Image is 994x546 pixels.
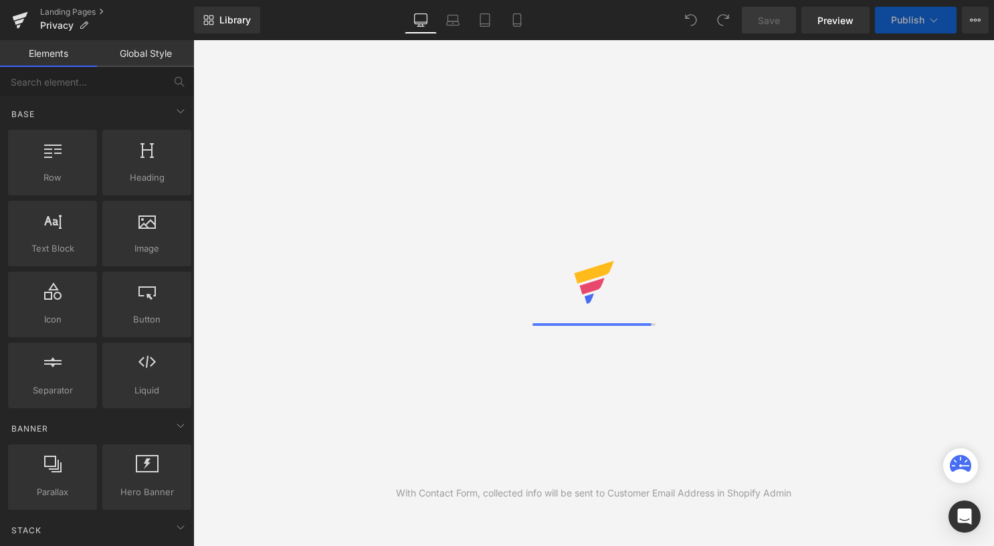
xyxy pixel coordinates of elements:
span: Publish [891,15,924,25]
span: Parallax [12,485,93,499]
span: Heading [106,171,187,185]
span: Button [106,312,187,327]
button: Redo [710,7,736,33]
span: Library [219,14,251,26]
a: Tablet [469,7,501,33]
a: Preview [801,7,870,33]
button: More [962,7,989,33]
span: Liquid [106,383,187,397]
a: Mobile [501,7,533,33]
span: Icon [12,312,93,327]
span: Hero Banner [106,485,187,499]
button: Undo [678,7,704,33]
span: Base [10,108,36,120]
span: Preview [817,13,854,27]
div: Open Intercom Messenger [949,500,981,533]
a: Landing Pages [40,7,194,17]
div: With Contact Form, collected info will be sent to Customer Email Address in Shopify Admin [396,486,791,500]
span: Image [106,242,187,256]
span: Separator [12,383,93,397]
span: Save [758,13,780,27]
span: Row [12,171,93,185]
a: New Library [194,7,260,33]
span: Text Block [12,242,93,256]
span: Privacy [40,20,74,31]
span: Banner [10,422,49,435]
a: Desktop [405,7,437,33]
button: Publish [875,7,957,33]
a: Laptop [437,7,469,33]
a: Global Style [97,40,194,67]
span: Stack [10,524,43,537]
